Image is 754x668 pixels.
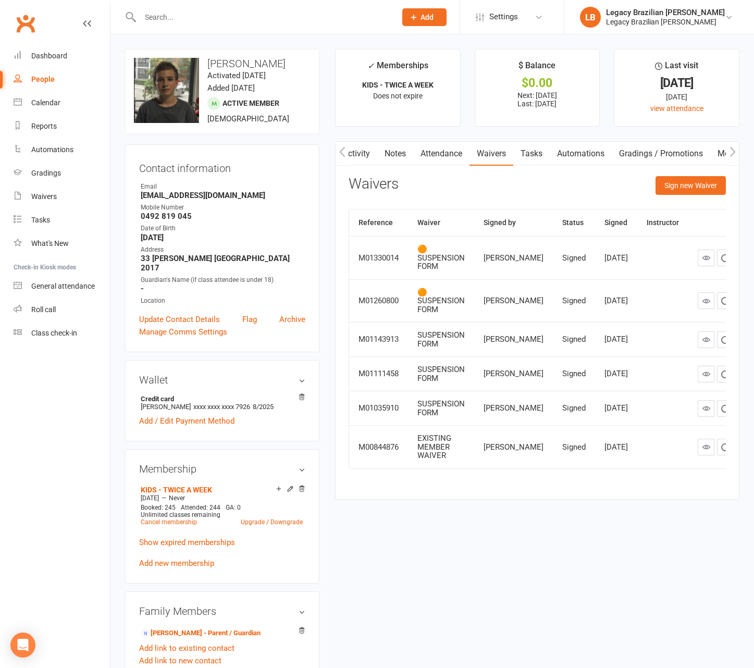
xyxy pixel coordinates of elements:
[650,104,703,113] a: view attendance
[139,393,305,412] li: [PERSON_NAME]
[367,61,374,71] i: ✓
[139,326,227,338] a: Manage Comms Settings
[562,254,586,263] div: Signed
[141,628,261,639] a: [PERSON_NAME] - Parent / Guardian
[31,329,77,337] div: Class check-in
[606,8,725,17] div: Legacy Brazilian [PERSON_NAME]
[181,504,220,511] span: Attended: 244
[141,395,300,403] strong: Credit card
[553,209,595,236] th: Status
[193,403,250,411] span: xxxx xxxx xxxx 7926
[595,209,637,236] th: Signed
[138,494,305,502] div: —
[377,142,413,166] a: Notes
[604,335,628,344] div: [DATE]
[31,75,55,83] div: People
[417,288,465,314] div: 🟠 SUSPENSION FORM
[624,78,730,89] div: [DATE]
[141,494,159,502] span: [DATE]
[141,254,305,273] strong: 33 [PERSON_NAME] [GEOGRAPHIC_DATA] 2017
[226,504,241,511] span: GA: 0
[14,321,110,345] a: Class kiosk mode
[223,99,279,107] span: Active member
[349,176,399,192] h3: Waivers
[279,313,305,326] a: Archive
[14,44,110,68] a: Dashboard
[604,254,628,263] div: [DATE]
[417,331,465,348] div: SUSPENSION FORM
[417,400,465,417] div: SUSPENSION FORM
[10,633,35,658] div: Open Intercom Messenger
[31,169,61,177] div: Gradings
[624,91,730,103] div: [DATE]
[485,91,590,108] p: Next: [DATE] Last: [DATE]
[137,10,389,24] input: Search...
[484,335,543,344] div: [PERSON_NAME]
[141,511,220,518] span: Unlimited classes remaining
[469,142,513,166] a: Waivers
[612,142,710,166] a: Gradings / Promotions
[31,52,67,60] div: Dashboard
[562,296,586,305] div: Signed
[141,224,305,233] div: Date of Birth
[604,369,628,378] div: [DATE]
[31,305,56,314] div: Roll call
[31,122,57,130] div: Reports
[31,216,50,224] div: Tasks
[139,605,305,617] h3: Family Members
[31,239,69,248] div: What's New
[14,275,110,298] a: General attendance kiosk mode
[141,296,305,306] div: Location
[359,404,399,413] div: M01035910
[421,13,434,21] span: Add
[14,232,110,255] a: What's New
[141,275,305,285] div: Guardian's Name (if class attendee is under 18)
[604,296,628,305] div: [DATE]
[562,335,586,344] div: Signed
[562,443,586,452] div: Signed
[656,176,726,195] button: Sign new Waiver
[141,191,305,200] strong: [EMAIL_ADDRESS][DOMAIN_NAME]
[139,158,305,174] h3: Contact information
[141,504,176,511] span: Booked: 245
[139,374,305,386] h3: Wallet
[141,486,212,494] a: KIDS - TWICE A WEEK
[13,10,39,36] a: Clubworx
[14,68,110,91] a: People
[484,254,543,263] div: [PERSON_NAME]
[367,59,428,78] div: Memberships
[169,494,185,502] span: Never
[31,98,60,107] div: Calendar
[139,538,235,547] a: Show expired memberships
[14,115,110,138] a: Reports
[417,365,465,382] div: SUSPENSION FORM
[417,434,465,460] div: EXISTING MEMBER WAIVER
[359,369,399,378] div: M01111458
[489,5,518,29] span: Settings
[604,404,628,413] div: [DATE]
[349,209,408,236] th: Reference
[207,83,255,93] time: Added [DATE]
[134,58,199,123] img: image1688700851.png
[550,142,612,166] a: Automations
[141,212,305,221] strong: 0492 819 045
[139,559,214,568] a: Add new membership
[141,182,305,192] div: Email
[484,369,543,378] div: [PERSON_NAME]
[241,518,303,526] a: Upgrade / Downgrade
[139,642,234,654] a: Add link to existing contact
[14,208,110,232] a: Tasks
[485,78,590,89] div: $0.00
[207,71,266,80] time: Activated [DATE]
[484,296,543,305] div: [PERSON_NAME]
[134,58,311,69] h3: [PERSON_NAME]
[139,463,305,475] h3: Membership
[336,142,377,166] a: Activity
[604,443,628,452] div: [DATE]
[408,209,474,236] th: Waiver
[141,518,197,526] a: Cancel membership
[359,335,399,344] div: M01143913
[562,404,586,413] div: Signed
[14,162,110,185] a: Gradings
[14,185,110,208] a: Waivers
